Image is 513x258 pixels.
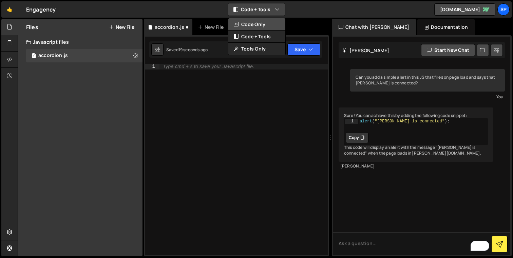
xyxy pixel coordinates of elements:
[228,3,285,16] button: Code + Tools
[421,44,475,56] button: Start new chat
[38,53,68,59] div: accordion.js
[26,23,38,31] h2: Files
[163,64,254,69] div: Type cmd + s to save your Javascript file.
[350,69,505,92] div: Can you add a simple alert in this JS that fires on page load and says that [PERSON_NAME] is conn...
[198,24,226,31] div: New File
[339,107,493,162] div: Sure! You can achieve this by adding the following code snippet: This code will display an alert ...
[333,232,510,255] textarea: To enrich screen reader interactions, please activate Accessibility in Grammarly extension settings
[352,93,503,100] div: You
[497,3,510,16] a: Sp
[32,54,36,59] span: 1
[109,24,134,30] button: New File
[18,35,142,49] div: Javascript files
[228,18,285,31] button: Code Only
[417,19,475,35] div: Documentation
[287,43,320,56] button: Save
[345,119,358,124] div: 1
[228,43,285,55] button: Tools Only
[342,47,389,54] h2: [PERSON_NAME]
[155,24,184,31] div: accordion.js
[178,47,208,53] div: 19 seconds ago
[340,163,492,169] div: [PERSON_NAME]
[166,47,208,53] div: Saved
[1,1,18,18] a: 🤙
[434,3,495,16] a: [DOMAIN_NAME]
[346,132,368,143] button: Copy
[26,49,142,62] div: 17257/47774.js
[332,19,416,35] div: Chat with [PERSON_NAME]
[26,5,56,14] div: Engagency
[145,64,159,70] div: 1
[228,31,285,43] button: Code + Tools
